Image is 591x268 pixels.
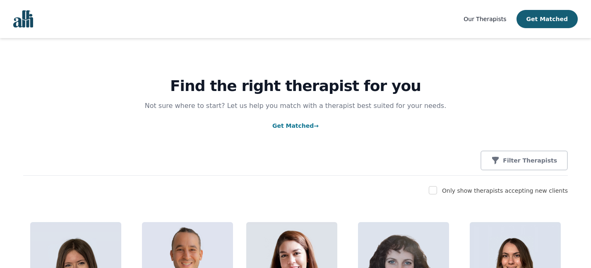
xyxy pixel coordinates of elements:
a: Our Therapists [464,14,506,24]
span: Our Therapists [464,16,506,22]
span: → [314,122,319,129]
img: alli logo [13,10,33,28]
p: Not sure where to start? Let us help you match with a therapist best suited for your needs. [137,101,454,111]
a: Get Matched [272,122,319,129]
button: Get Matched [517,10,578,28]
button: Filter Therapists [480,151,568,170]
label: Only show therapists accepting new clients [442,187,568,194]
p: Filter Therapists [503,156,557,165]
h1: Find the right therapist for you [23,78,568,94]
